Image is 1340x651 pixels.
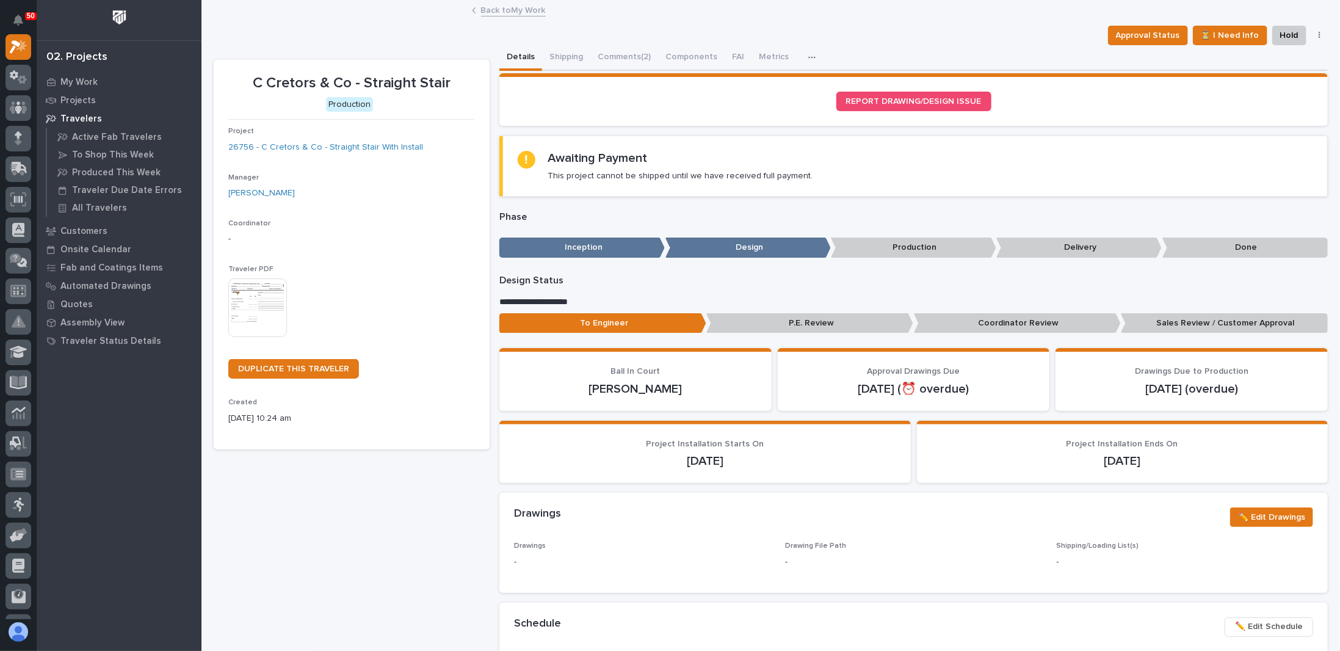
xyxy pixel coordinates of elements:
a: My Work [37,73,201,91]
p: Produced This Week [72,167,161,178]
p: Coordinator Review [914,313,1121,333]
p: Automated Drawings [60,281,151,292]
button: Comments (2) [590,45,658,71]
span: Drawings [514,542,546,550]
a: Back toMy Work [481,2,546,16]
img: Workspace Logo [108,6,131,29]
p: [DATE] (overdue) [1070,382,1313,396]
span: Approval Status [1116,28,1180,43]
p: Fab and Coatings Items [60,263,163,274]
span: DUPLICATE THIS TRAVELER [238,365,349,373]
p: Production [831,238,996,258]
span: Drawings Due to Production [1135,367,1248,376]
span: Project Installation Ends On [1067,440,1178,448]
p: Design [665,238,831,258]
button: Shipping [542,45,590,71]
span: Traveler PDF [228,266,273,273]
p: Active Fab Travelers [72,132,162,143]
p: [DATE] (⏰ overdue) [792,382,1035,396]
h2: Drawings [514,507,561,521]
div: 02. Projects [46,51,107,64]
a: Customers [37,222,201,240]
button: ✏️ Edit Drawings [1230,507,1313,527]
p: [DATE] [932,454,1313,468]
p: P.E. Review [706,313,913,333]
p: My Work [60,77,98,88]
a: Assembly View [37,313,201,332]
div: Production [326,97,373,112]
button: Components [658,45,725,71]
span: Hold [1280,28,1298,43]
a: Fab and Coatings Items [37,258,201,277]
p: [PERSON_NAME] [514,382,757,396]
button: ✏️ Edit Schedule [1225,617,1313,637]
button: users-avatar [5,619,31,645]
p: Traveler Due Date Errors [72,185,182,196]
span: ✏️ Edit Schedule [1235,619,1303,634]
p: Projects [60,95,96,106]
p: [DATE] [514,454,896,468]
p: Onsite Calendar [60,244,131,255]
span: Drawing File Path [785,542,846,550]
button: Metrics [751,45,796,71]
p: [DATE] 10:24 am [228,412,475,425]
p: Customers [60,226,107,237]
span: Shipping/Loading List(s) [1057,542,1139,550]
h2: Schedule [514,617,561,631]
button: Details [499,45,542,71]
a: Onsite Calendar [37,240,201,258]
a: 26756 - C Cretors & Co - Straight Stair With Install [228,141,423,154]
p: Phase [499,211,1328,223]
span: Coordinator [228,220,270,227]
a: To Shop This Week [47,146,201,163]
a: Traveler Status Details [37,332,201,350]
p: 50 [27,12,35,20]
a: [PERSON_NAME] [228,187,295,200]
button: FAI [725,45,751,71]
a: REPORT DRAWING/DESIGN ISSUE [836,92,991,111]
p: - [785,556,788,569]
button: Hold [1272,26,1306,45]
p: - [514,556,770,569]
p: C Cretors & Co - Straight Stair [228,75,475,92]
span: Ball In Court [611,367,661,376]
p: Sales Review / Customer Approval [1121,313,1328,333]
p: Inception [499,238,665,258]
p: Design Status [499,275,1328,286]
div: Notifications50 [15,15,31,34]
p: Assembly View [60,318,125,329]
p: Quotes [60,299,93,310]
span: ⏳ I Need Info [1201,28,1259,43]
button: Approval Status [1108,26,1188,45]
a: All Travelers [47,199,201,216]
a: Automated Drawings [37,277,201,295]
a: DUPLICATE THIS TRAVELER [228,359,359,379]
a: Active Fab Travelers [47,128,201,145]
a: Projects [37,91,201,109]
a: Travelers [37,109,201,128]
p: To Engineer [499,313,706,333]
a: Produced This Week [47,164,201,181]
span: Approval Drawings Due [867,367,960,376]
p: Traveler Status Details [60,336,161,347]
p: All Travelers [72,203,127,214]
p: - [1057,556,1313,569]
p: Delivery [996,238,1162,258]
a: Quotes [37,295,201,313]
h2: Awaiting Payment [548,151,647,165]
button: ⏳ I Need Info [1193,26,1267,45]
button: Notifications [5,7,31,33]
p: This project cannot be shipped until we have received full payment. [548,170,813,181]
p: Done [1162,238,1328,258]
p: - [228,233,475,245]
span: ✏️ Edit Drawings [1238,510,1305,525]
p: Travelers [60,114,102,125]
p: To Shop This Week [72,150,154,161]
span: Project [228,128,254,135]
span: Project Installation Starts On [646,440,764,448]
span: Manager [228,174,259,181]
a: Traveler Due Date Errors [47,181,201,198]
span: REPORT DRAWING/DESIGN ISSUE [846,97,982,106]
span: Created [228,399,257,406]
